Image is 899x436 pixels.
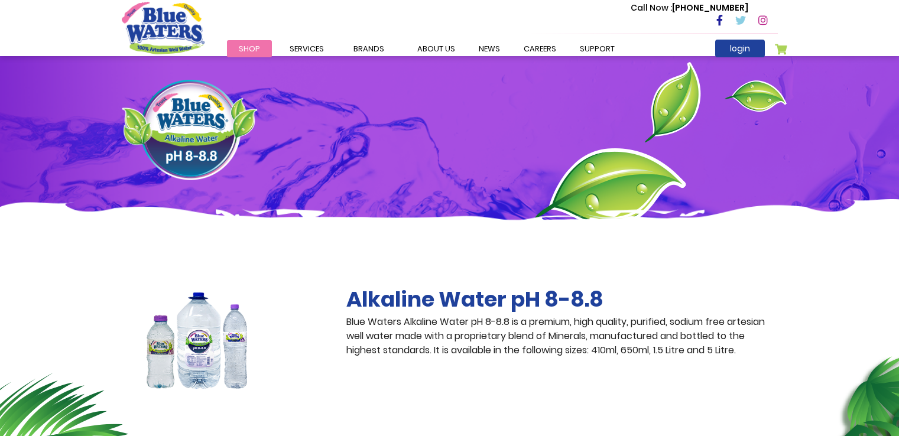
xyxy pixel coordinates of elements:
[353,43,384,54] span: Brands
[715,40,765,57] a: login
[631,2,672,14] span: Call Now :
[405,40,467,57] a: about us
[342,40,396,57] a: Brands
[568,40,627,57] a: support
[346,287,778,312] h2: Alkaline Water pH 8-8.8
[290,43,324,54] span: Services
[278,40,336,57] a: Services
[239,43,260,54] span: Shop
[512,40,568,57] a: careers
[467,40,512,57] a: News
[227,40,272,57] a: Shop
[122,2,205,54] a: store logo
[631,2,748,14] p: [PHONE_NUMBER]
[346,315,778,357] p: Blue Waters Alkaline Water pH 8-8.8 is a premium, high quality, purified, sodium free artesian we...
